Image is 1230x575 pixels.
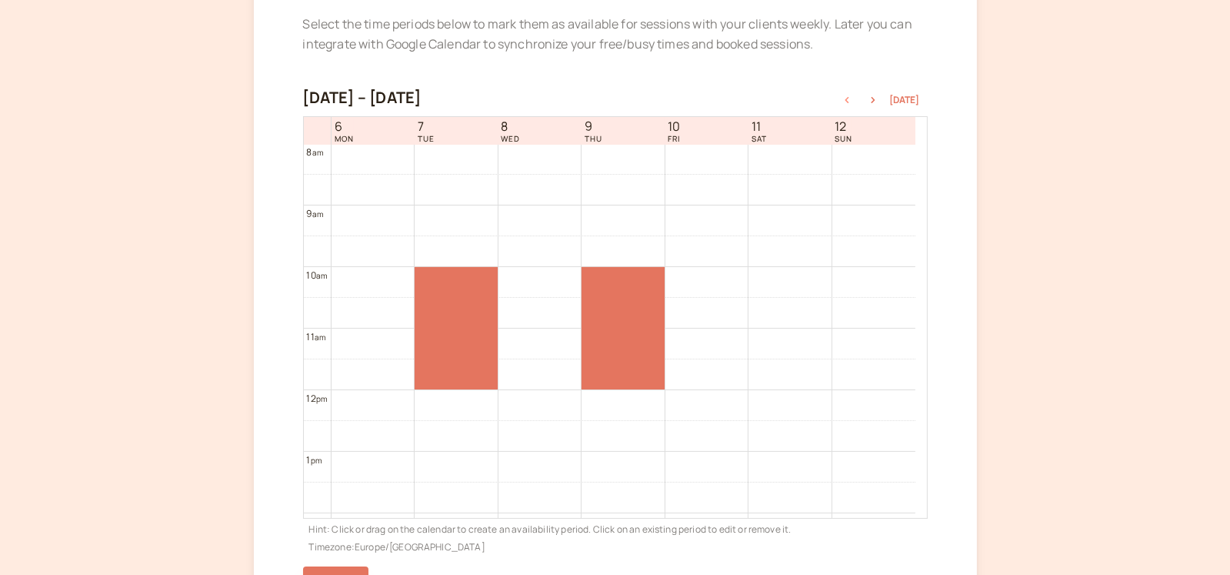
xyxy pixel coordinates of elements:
[312,209,323,219] span: am
[307,206,324,221] div: 9
[307,453,322,467] div: 1
[307,391,328,406] div: 12
[835,134,852,143] span: SUN
[418,119,435,134] span: 7
[315,332,325,343] span: am
[1153,501,1230,575] iframe: Chat Widget
[316,270,327,281] span: am
[665,118,683,145] a: October 10, 2025
[498,118,523,145] a: October 8, 2025
[316,393,327,404] span: pm
[335,119,354,134] span: 6
[832,118,855,145] a: October 12, 2025
[415,118,438,145] a: October 7, 2025
[303,537,928,554] div: Timezone: Europe/[GEOGRAPHIC_DATA]
[415,267,497,389] div: 10:00 AM – 12:00 PM recurr.
[303,15,928,55] div: Select the time periods below to mark them as available for sessions with your clients weekly. La...
[332,118,357,145] a: October 6, 2025
[585,119,602,134] span: 9
[312,516,323,527] span: pm
[582,118,605,145] a: October 9, 2025
[311,455,322,466] span: pm
[307,514,324,529] div: 2
[501,119,520,134] span: 8
[890,95,920,105] button: [DATE]
[582,267,664,389] div: 10:00 AM – 12:00 PM recurr.
[668,134,680,143] span: FRI
[835,119,852,134] span: 12
[312,147,323,158] span: am
[418,134,435,143] span: TUE
[752,134,767,143] span: SAT
[335,134,354,143] span: MON
[668,119,680,134] span: 10
[501,134,520,143] span: WED
[748,118,770,145] a: October 11, 2025
[585,134,602,143] span: THU
[303,519,928,537] div: Hint: Click or drag on the calendar to create an availability period. Click on an existing period...
[307,268,328,282] div: 10
[303,89,422,107] h2: [DATE] – [DATE]
[307,329,326,344] div: 11
[752,119,767,134] span: 11
[307,145,324,159] div: 8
